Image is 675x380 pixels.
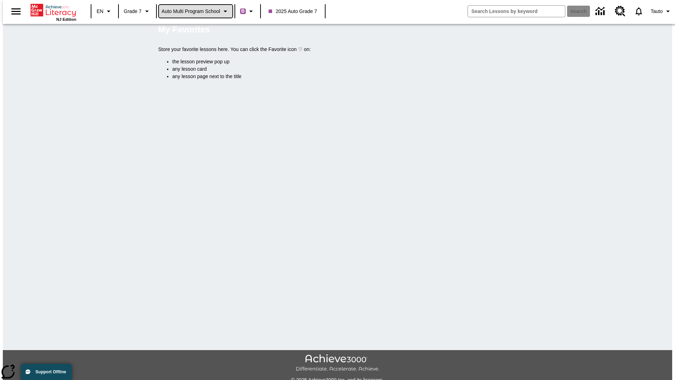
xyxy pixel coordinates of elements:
[121,5,154,18] button: Grade: Grade 7, Select a grade
[31,2,76,21] div: Home
[158,24,210,35] h5: My Favorites
[611,2,630,21] a: Resource Center, Will open in new tab
[172,73,517,80] li: any lesson page next to the title
[31,3,76,17] a: Home
[651,8,663,15] span: Tauto
[296,354,379,372] img: Achieve3000 Differentiate Accelerate Achieve
[172,58,517,65] li: the lesson preview pop up
[94,5,116,18] button: Language: EN, Select a language
[6,1,26,22] button: Open side menu
[36,369,66,374] span: Support Offline
[56,17,76,21] span: NJ Edition
[241,7,245,15] span: B
[648,5,675,18] button: Profile/Settings
[159,5,233,18] button: School: Auto Multi program School, Select your school
[162,8,220,15] span: Auto Multi program School
[269,8,317,15] span: 2025 Auto Grade 7
[21,364,72,380] button: Support Offline
[124,8,142,15] span: Grade 7
[237,5,258,18] button: Boost Class color is purple. Change class color
[591,2,611,21] a: Data Center
[158,46,517,53] p: Store your favorite lessons here. You can click the Favorite icon ♡ on:
[172,65,517,73] li: any lesson card
[630,2,648,20] a: Notifications
[97,8,103,15] span: EN
[468,6,565,17] input: search field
